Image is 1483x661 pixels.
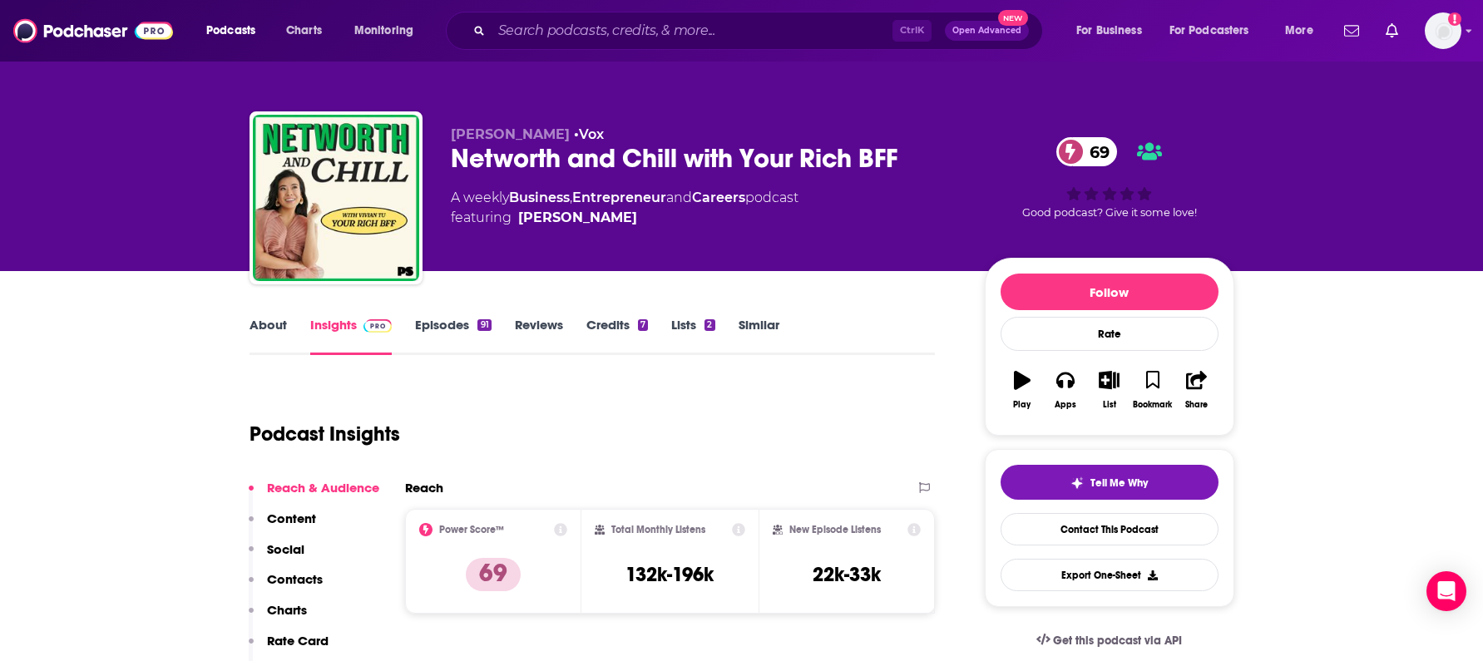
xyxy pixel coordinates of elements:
a: Entrepreneur [572,190,666,205]
button: open menu [1159,17,1273,44]
button: open menu [1065,17,1163,44]
a: Business [509,190,570,205]
p: Content [267,511,316,526]
button: Contacts [249,571,323,602]
button: Export One-Sheet [1001,559,1219,591]
p: Rate Card [267,633,329,649]
h2: Reach [405,480,443,496]
a: Episodes91 [415,317,491,355]
img: Networth and Chill with Your Rich BFF [253,115,419,281]
a: Charts [275,17,332,44]
h1: Podcast Insights [250,422,400,446]
span: More [1285,19,1313,42]
div: List [1103,400,1116,410]
button: Content [249,511,316,541]
p: 69 [466,558,521,591]
span: 69 [1073,137,1118,166]
div: Bookmark [1133,400,1172,410]
button: open menu [195,17,277,44]
div: Play [1013,400,1031,410]
button: Follow [1001,274,1219,310]
button: Apps [1044,360,1087,420]
a: Similar [739,317,779,355]
button: open menu [343,17,435,44]
span: Tell Me Why [1090,476,1148,490]
span: , [570,190,572,205]
button: tell me why sparkleTell Me Why [1001,465,1219,500]
input: Search podcasts, credits, & more... [492,17,892,44]
div: Share [1185,400,1208,410]
a: Get this podcast via API [1023,620,1196,661]
button: Show profile menu [1425,12,1461,49]
div: 7 [638,319,648,331]
h3: 22k-33k [813,562,881,587]
h2: Power Score™ [439,524,504,535]
span: and [666,190,692,205]
a: Contact This Podcast [1001,513,1219,545]
span: Logged in as SimonElement [1425,12,1461,49]
div: Open Intercom Messenger [1426,571,1466,611]
h2: Total Monthly Listens [611,524,705,535]
a: Vivian Tu [518,208,637,228]
h3: 132k-196k [625,562,714,587]
div: 2 [704,319,714,331]
a: Show notifications dropdown [1337,17,1366,45]
a: Careers [692,190,745,205]
span: • [574,126,604,142]
button: Open AdvancedNew [945,21,1029,41]
span: [PERSON_NAME] [451,126,570,142]
span: New [998,10,1028,26]
button: Bookmark [1131,360,1174,420]
a: Vox [579,126,604,142]
button: Social [249,541,304,572]
p: Social [267,541,304,557]
span: Ctrl K [892,20,932,42]
button: Play [1001,360,1044,420]
a: Lists2 [671,317,714,355]
span: For Business [1076,19,1142,42]
button: Share [1174,360,1218,420]
img: Podchaser Pro [363,319,393,333]
p: Reach & Audience [267,480,379,496]
span: Good podcast? Give it some love! [1022,206,1197,219]
a: InsightsPodchaser Pro [310,317,393,355]
p: Contacts [267,571,323,587]
a: About [250,317,287,355]
img: Podchaser - Follow, Share and Rate Podcasts [13,15,173,47]
span: For Podcasters [1169,19,1249,42]
div: Rate [1001,317,1219,351]
span: Charts [286,19,322,42]
img: User Profile [1425,12,1461,49]
a: Show notifications dropdown [1379,17,1405,45]
img: tell me why sparkle [1070,476,1084,490]
span: Open Advanced [952,27,1021,35]
button: open menu [1273,17,1334,44]
div: 91 [477,319,491,331]
p: Charts [267,602,307,618]
div: Search podcasts, credits, & more... [462,12,1059,50]
div: 69Good podcast? Give it some love! [985,126,1234,229]
span: Monitoring [354,19,413,42]
h2: New Episode Listens [789,524,881,535]
svg: Add a profile image [1448,12,1461,26]
button: List [1087,360,1130,420]
span: Podcasts [206,19,255,42]
button: Reach & Audience [249,480,379,511]
a: Credits7 [586,317,648,355]
div: A weekly podcast [451,188,798,228]
span: Get this podcast via API [1053,634,1182,648]
div: Apps [1055,400,1076,410]
a: Reviews [515,317,563,355]
a: 69 [1056,137,1118,166]
button: Charts [249,602,307,633]
span: featuring [451,208,798,228]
